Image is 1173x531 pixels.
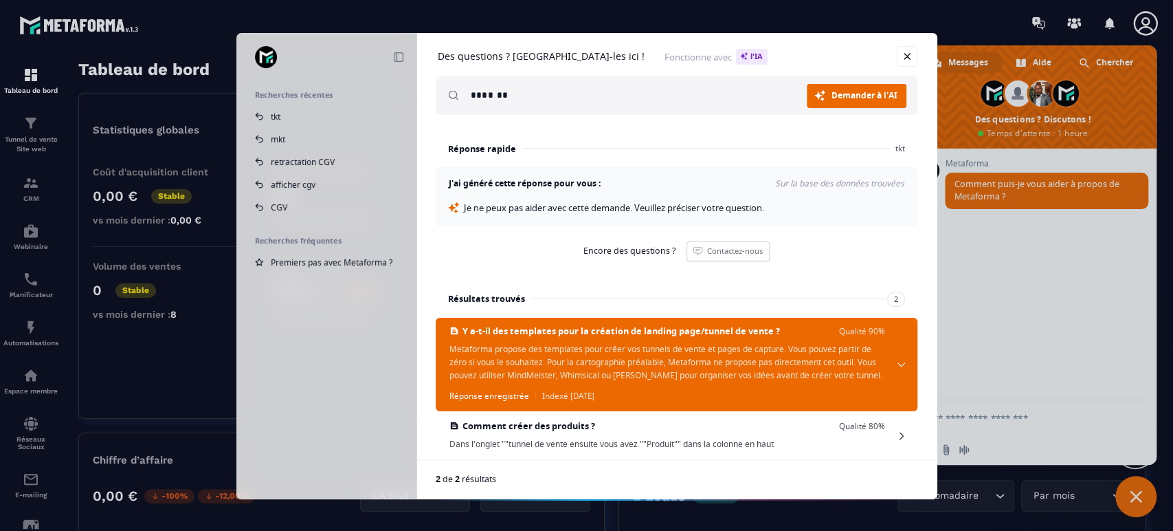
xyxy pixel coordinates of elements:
h3: Résultats trouvés [448,292,525,307]
span: afficher cgv [271,179,315,191]
h1: Des questions ? [GEOGRAPHIC_DATA]-les ici ! [438,50,645,63]
h4: J'ai généré cette réponse pour vous : [448,178,601,189]
a: Réduire [389,47,408,67]
span: tkt [271,111,280,122]
span: Indexé [DATE] [535,390,594,402]
span: 2 [436,473,440,485]
span: Fonctionne avec [664,49,768,65]
span: mkt [271,133,285,145]
span: retractation CGV [271,156,335,168]
span: tkt [889,143,905,153]
span: Comment créer des produits ? [462,420,595,432]
span: Qualité 90% [839,326,885,336]
span: Sur la base des données trouvées [601,178,905,189]
span: Encore des questions ? [583,246,675,257]
span: Dans l'onglet ""tunnel de vente ensuite vous avez ""Produit"" dans la colonne en haut [449,437,885,451]
span: 2 [887,292,905,307]
span: Réponse enregistrée [449,390,529,402]
span: Metaforma propose des templates pour créer vos tunnels de vente et pages de capture. Vous pouvez ... [449,343,885,382]
span: l'IA [736,49,768,65]
span: Qualité 80% [839,421,885,431]
span: 2 [455,473,460,485]
a: Fermer [897,46,917,67]
h2: Recherches récentes [255,90,398,100]
a: Contactez-nous [686,241,770,261]
h2: Recherches fréquentes [255,236,398,246]
span: Y a-t-il des templates pour la création de landing page/tunnel de vente ? [462,325,780,337]
h3: Réponse rapide [448,141,516,156]
span: Je ne peux pas aider avec cette demande. Veuillez préciser votre question. [464,202,764,214]
div: de résultats [436,474,912,484]
span: Demander à l'AI [831,91,897,100]
span: CGV [271,202,287,213]
span: Premiers pas avec Metaforma ? [271,257,392,268]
